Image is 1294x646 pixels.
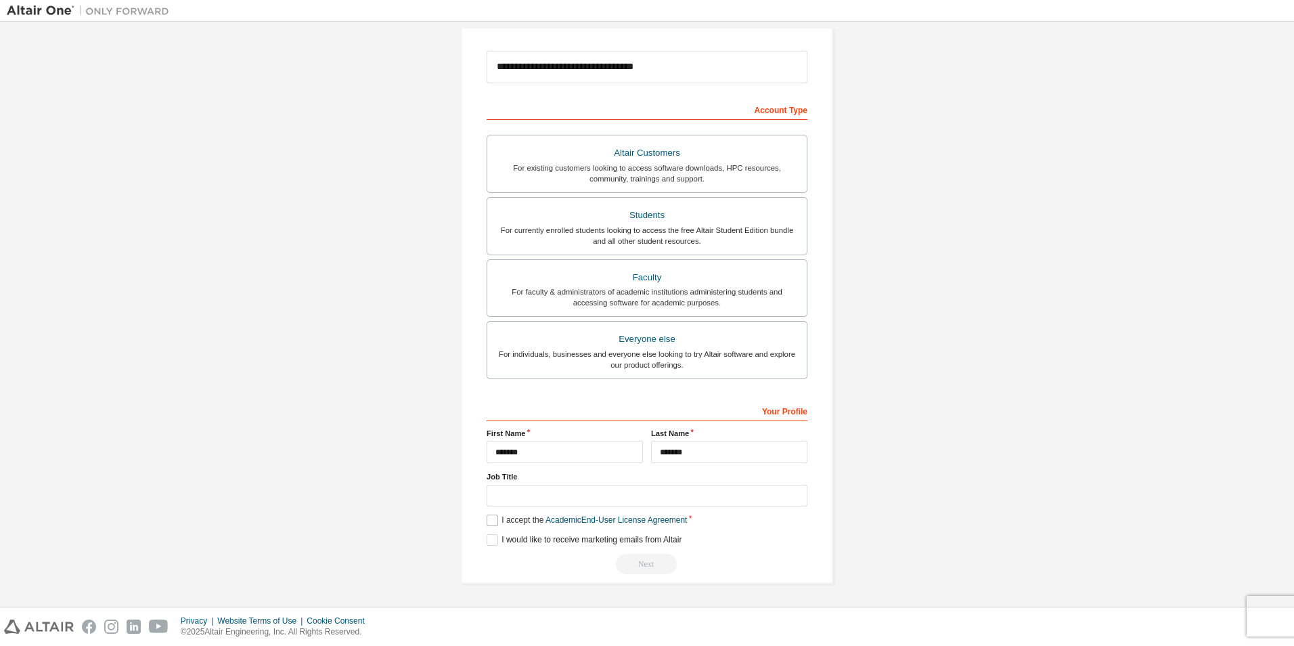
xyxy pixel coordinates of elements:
p: © 2025 Altair Engineering, Inc. All Rights Reserved. [181,626,373,638]
label: I accept the [487,515,687,526]
img: instagram.svg [104,620,118,634]
div: Altair Customers [495,144,799,163]
div: Students [495,206,799,225]
div: For currently enrolled students looking to access the free Altair Student Edition bundle and all ... [495,225,799,246]
img: altair_logo.svg [4,620,74,634]
div: Faculty [495,268,799,287]
img: facebook.svg [82,620,96,634]
div: Website Terms of Use [217,616,307,626]
div: Cookie Consent [307,616,372,626]
a: Academic End-User License Agreement [545,515,687,525]
div: Everyone else [495,330,799,349]
img: youtube.svg [149,620,169,634]
div: Read and acccept EULA to continue [487,554,807,574]
div: For individuals, businesses and everyone else looking to try Altair software and explore our prod... [495,349,799,370]
div: For existing customers looking to access software downloads, HPC resources, community, trainings ... [495,163,799,184]
div: Privacy [181,616,217,626]
div: For faculty & administrators of academic institutions administering students and accessing softwa... [495,286,799,308]
img: linkedin.svg [127,620,141,634]
label: I would like to receive marketing emails from Altair [487,534,682,546]
label: First Name [487,428,643,439]
img: Altair One [7,4,176,18]
div: Account Type [487,98,807,120]
label: Last Name [651,428,807,439]
label: Job Title [487,471,807,482]
div: Your Profile [487,400,807,421]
